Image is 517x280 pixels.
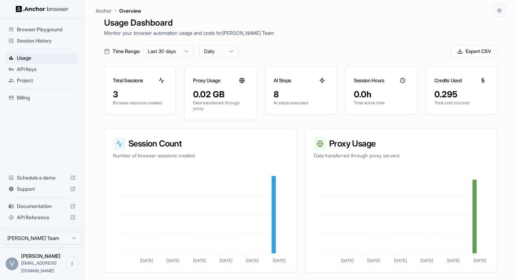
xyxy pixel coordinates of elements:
span: Support [17,185,67,193]
p: AI steps executed [274,100,328,106]
div: 0.0h [354,89,408,100]
nav: breadcrumb [96,7,141,14]
div: Project [6,75,78,86]
div: API Keys [6,64,78,75]
span: API Reference [17,214,67,221]
span: Victor Thai [21,253,60,259]
p: Browser sessions created [113,100,167,106]
h3: Total Sessions [113,77,143,84]
span: API Keys [17,66,76,73]
div: 0.02 GB [193,89,247,100]
span: Project [17,77,76,84]
h3: AI Steps [274,77,291,84]
h3: Session Hours [354,77,384,84]
h3: Session Count [113,137,288,150]
tspan: [DATE] [166,258,179,263]
p: Number of browser sessions created [113,152,288,159]
h3: Proxy Usage [193,77,220,84]
div: Documentation [6,201,78,212]
button: Open menu [66,258,78,270]
span: Usage [17,54,76,61]
span: Schedule a demo [17,174,67,181]
p: Data transferred through proxy [193,100,247,111]
p: Data transferred through proxy servers [314,152,489,159]
p: Total active time [354,100,408,106]
tspan: [DATE] [447,258,460,263]
p: Anchor [96,7,111,14]
p: Monitor your browser automation usage and costs for [PERSON_NAME] Team [104,29,497,37]
p: Total cost incurred [434,100,489,106]
img: Anchor Logo [16,6,69,12]
tspan: [DATE] [219,258,232,263]
div: 3 [113,89,167,100]
tspan: [DATE] [193,258,206,263]
div: Support [6,183,78,195]
div: 0.295 [434,89,489,100]
div: Schedule a demo [6,172,78,183]
span: Session History [17,37,76,44]
div: V [6,258,18,270]
tspan: [DATE] [273,258,286,263]
span: Billing [17,94,76,101]
div: 8 [274,89,328,100]
div: Usage [6,52,78,64]
h1: Usage Dashboard [104,17,497,29]
tspan: [DATE] [473,258,486,263]
tspan: [DATE] [140,258,153,263]
div: Billing [6,92,78,103]
p: Overview [119,7,141,14]
tspan: [DATE] [420,258,433,263]
h3: Proxy Usage [314,137,489,150]
span: Documentation [17,203,67,210]
span: Time Range: [113,48,140,55]
div: Session History [6,35,78,46]
div: Browser Playground [6,24,78,35]
div: API Reference [6,212,78,223]
span: Browser Playground [17,26,76,33]
h3: Credits Used [434,77,462,84]
tspan: [DATE] [394,258,407,263]
span: vthai@hl.agency [21,260,57,273]
button: Export CSV [451,45,497,58]
tspan: [DATE] [341,258,354,263]
tspan: [DATE] [246,258,259,263]
tspan: [DATE] [367,258,380,263]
